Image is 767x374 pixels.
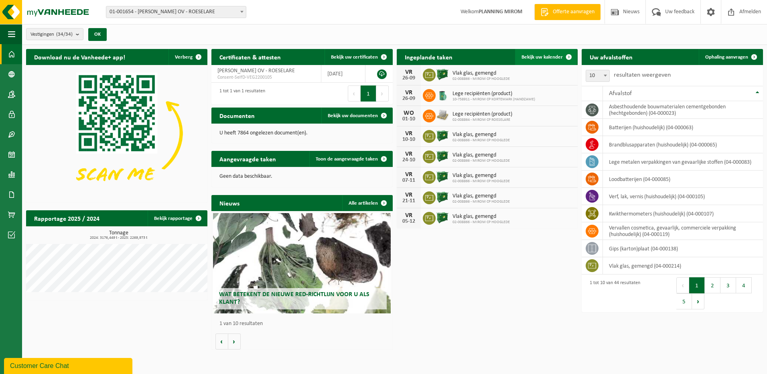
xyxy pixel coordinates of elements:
[705,55,748,60] span: Ophaling aanvragen
[603,205,763,222] td: kwikthermometers (huishoudelijk) (04-000107)
[401,192,417,198] div: VR
[30,28,73,41] span: Vestigingen
[436,108,449,122] img: LP-PA-00000-WDN-11
[603,188,763,205] td: verf, lak, vernis (huishoudelijk) (04-000105)
[401,130,417,137] div: VR
[401,178,417,183] div: 07-11
[56,32,73,37] count: (34/34)
[452,70,510,77] span: Vlak glas, gemengd
[211,151,284,167] h2: Aangevraagde taken
[586,70,609,81] span: 10
[401,137,417,142] div: 10-10
[328,113,378,118] span: Bekijk uw documenten
[401,219,417,224] div: 05-12
[26,28,83,40] button: Vestigingen(34/34)
[331,55,378,60] span: Bekijk uw certificaten
[689,277,705,293] button: 1
[215,85,265,102] div: 1 tot 1 van 1 resultaten
[215,333,228,350] button: Vorige
[586,276,640,310] div: 1 tot 10 van 44 resultaten
[452,118,512,122] span: 02-008864 - MIROM CP ROESELARE
[168,49,207,65] button: Verberg
[452,97,535,102] span: 10-758911 - MIROM CP KORTEMARK (HANDZAME)
[614,72,671,78] label: resultaten weergeven
[452,132,510,138] span: Vlak glas, gemengd
[603,240,763,257] td: gips (karton)plaat (04-000138)
[436,149,449,163] img: CR-BO-1C-1900-MET-01
[676,277,689,293] button: Previous
[321,108,392,124] a: Bekijk uw documenten
[452,199,510,204] span: 02-008866 - MIROM CP HOOGLEDE
[213,213,391,313] a: Wat betekent de nieuwe RED-richtlijn voor u als klant?
[401,198,417,204] div: 21-11
[436,190,449,204] img: CR-BO-1C-1900-MET-01
[401,151,417,157] div: VR
[452,193,510,199] span: Vlak glas, gemengd
[309,151,392,167] a: Toon de aangevraagde taken
[452,220,510,225] span: 02-008866 - MIROM CP HOOGLEDE
[401,69,417,75] div: VR
[211,49,289,65] h2: Certificaten & attesten
[692,293,704,309] button: Next
[401,75,417,81] div: 26-09
[148,210,207,226] a: Bekijk rapportage
[30,230,207,240] h3: Tonnage
[316,157,378,162] span: Toon de aangevraagde taken
[452,159,510,163] span: 02-008866 - MIROM CP HOOGLEDE
[452,179,510,184] span: 02-008866 - MIROM CP HOOGLEDE
[603,136,763,153] td: brandblusapparaten (huishoudelijk) (04-000065)
[4,356,134,374] iframe: chat widget
[219,174,385,179] p: Geen data beschikbaar.
[609,90,632,97] span: Afvalstof
[321,65,365,83] td: [DATE]
[401,116,417,122] div: 01-10
[603,101,763,119] td: asbesthoudende bouwmaterialen cementgebonden (hechtgebonden) (04-000023)
[175,55,193,60] span: Verberg
[219,130,385,136] p: U heeft 7864 ongelezen document(en).
[217,68,295,74] span: [PERSON_NAME] OV - ROESELARE
[452,77,510,81] span: 02-008866 - MIROM CP HOOGLEDE
[106,6,246,18] span: 01-001654 - MIROM ROESELARE OV - ROESELARE
[603,119,763,136] td: batterijen (huishoudelijk) (04-000063)
[452,173,510,179] span: Vlak glas, gemengd
[699,49,762,65] a: Ophaling aanvragen
[30,236,207,240] span: 2024: 3176,449 t - 2025: 2269,973 t
[361,85,376,102] button: 1
[676,293,692,309] button: 5
[720,277,736,293] button: 3
[534,4,601,20] a: Offerte aanvragen
[436,67,449,81] img: CR-BO-1C-1900-MET-01
[88,28,107,41] button: OK
[452,91,535,97] span: Lege recipiënten (product)
[401,96,417,102] div: 26-09
[348,85,361,102] button: Previous
[603,171,763,188] td: loodbatterijen (04-000085)
[401,157,417,163] div: 24-10
[397,49,461,65] h2: Ingeplande taken
[26,210,108,226] h2: Rapportage 2025 / 2024
[342,195,392,211] a: Alle artikelen
[436,170,449,183] img: CR-BO-1C-1900-MET-01
[452,138,510,143] span: 02-008866 - MIROM CP HOOGLEDE
[603,153,763,171] td: lege metalen verpakkingen van gevaarlijke stoffen (04-000083)
[436,88,449,102] img: PB-OT-0200-MET-00-02
[436,129,449,142] img: CR-BO-1C-1900-MET-01
[551,8,597,16] span: Offerte aanvragen
[401,89,417,96] div: VR
[603,257,763,274] td: vlak glas, gemengd (04-000214)
[219,291,369,305] span: Wat betekent de nieuwe RED-richtlijn voor u als klant?
[521,55,563,60] span: Bekijk uw kalender
[217,74,315,81] span: Consent-SelfD-VEG2200105
[736,277,752,293] button: 4
[401,212,417,219] div: VR
[401,110,417,116] div: WO
[436,211,449,224] img: CR-BO-1C-1900-MET-01
[479,9,522,15] strong: PLANNING MIROM
[228,333,241,350] button: Volgende
[705,277,720,293] button: 2
[26,65,207,201] img: Download de VHEPlus App
[603,222,763,240] td: vervallen cosmetica, gevaarlijk, commerciele verpakking (huishoudelijk) (04-000119)
[515,49,577,65] a: Bekijk uw kalender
